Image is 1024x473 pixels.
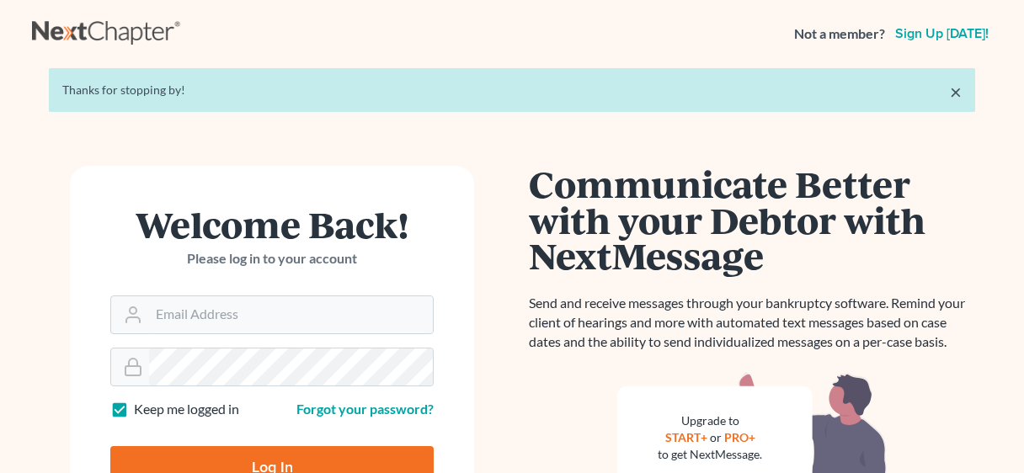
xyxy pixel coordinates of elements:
label: Keep me logged in [134,400,239,419]
p: Please log in to your account [110,249,434,268]
h1: Communicate Better with your Debtor with NextMessage [529,166,975,274]
input: Email Address [149,296,433,333]
a: Forgot your password? [296,401,434,417]
div: Thanks for stopping by! [62,82,962,98]
span: or [710,430,722,444]
a: × [950,82,962,102]
a: PRO+ [724,430,755,444]
a: Sign up [DATE]! [892,27,992,40]
div: Upgrade to [658,412,762,429]
p: Send and receive messages through your bankruptcy software. Remind your client of hearings and mo... [529,294,975,352]
div: to get NextMessage. [658,446,762,463]
h1: Welcome Back! [110,206,434,242]
a: START+ [665,430,707,444]
strong: Not a member? [794,24,885,44]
